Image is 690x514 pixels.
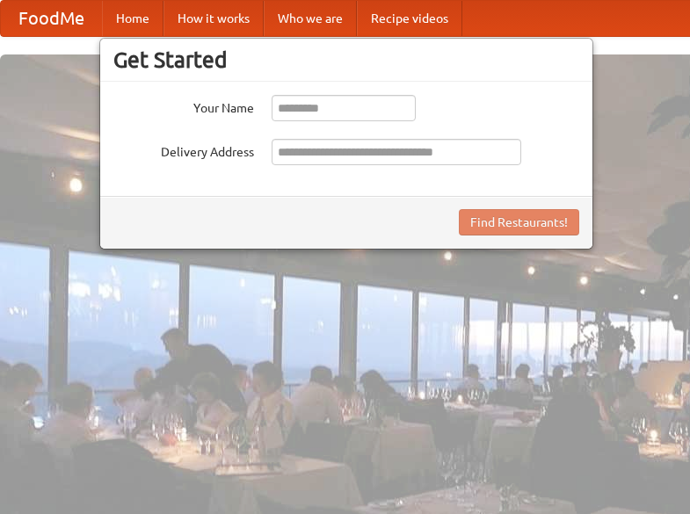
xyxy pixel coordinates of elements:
[264,1,357,36] a: Who we are
[113,47,579,73] h3: Get Started
[113,139,254,161] label: Delivery Address
[113,95,254,117] label: Your Name
[357,1,462,36] a: Recipe videos
[459,209,579,235] button: Find Restaurants!
[1,1,102,36] a: FoodMe
[163,1,264,36] a: How it works
[102,1,163,36] a: Home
